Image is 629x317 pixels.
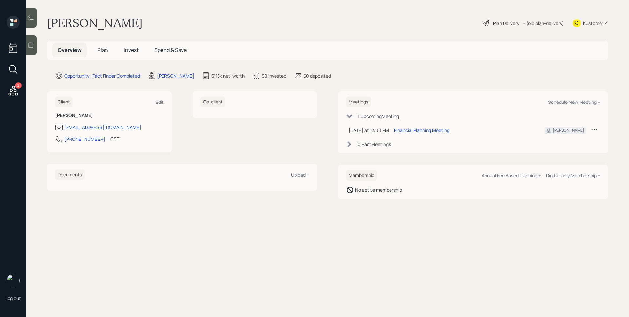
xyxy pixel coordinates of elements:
div: Edit [156,99,164,105]
div: [PERSON_NAME] [157,72,194,79]
div: Plan Delivery [493,20,519,27]
h6: Client [55,97,73,107]
div: Financial Planning Meeting [394,127,449,134]
span: Overview [58,47,82,54]
div: Annual Fee Based Planning + [482,172,541,178]
h6: Documents [55,169,85,180]
div: • (old plan-delivery) [523,20,564,27]
span: Invest [124,47,139,54]
div: 2 [15,82,22,89]
div: [EMAIL_ADDRESS][DOMAIN_NAME] [64,124,141,131]
h6: Membership [346,170,377,181]
div: Opportunity · Fact Finder Completed [64,72,140,79]
h1: [PERSON_NAME] [47,16,143,30]
span: Plan [97,47,108,54]
span: Spend & Save [154,47,187,54]
div: CST [110,135,119,142]
div: Upload + [291,172,309,178]
div: 1 Upcoming Meeting [358,113,399,120]
div: Log out [5,295,21,301]
div: Digital-only Membership + [546,172,600,178]
div: $115k net-worth [211,72,245,79]
img: james-distasi-headshot.png [7,274,20,287]
h6: [PERSON_NAME] [55,113,164,118]
div: 0 Past Meeting s [358,141,391,148]
div: [PERSON_NAME] [553,127,584,133]
h6: Meetings [346,97,371,107]
div: [DATE] at 12:00 PM [349,127,389,134]
div: $0 deposited [303,72,331,79]
h6: Co-client [200,97,225,107]
div: [PHONE_NUMBER] [64,136,105,142]
div: Kustomer [583,20,603,27]
div: No active membership [355,186,402,193]
div: $0 invested [262,72,286,79]
div: Schedule New Meeting + [548,99,600,105]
